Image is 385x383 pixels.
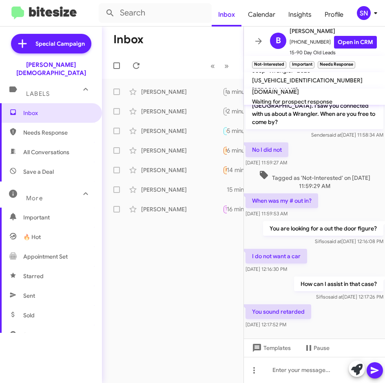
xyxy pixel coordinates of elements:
[226,167,260,173] span: Needs Response
[246,82,383,129] p: Hi [PERSON_NAME] this is [PERSON_NAME], Sales Manager at [PERSON_NAME][GEOGRAPHIC_DATA]. I saw yo...
[141,166,223,174] div: [PERSON_NAME]
[212,3,241,27] a: Inbox
[23,292,35,300] span: Sent
[227,166,275,174] div: 14 minutes ago
[23,148,69,156] span: All Conversations
[252,77,363,84] span: [US_VEHICLE_IDENTIFICATION_NUMBER]
[219,58,234,74] button: Next
[23,311,35,319] span: Sold
[141,88,223,96] div: [PERSON_NAME]
[141,186,223,194] div: [PERSON_NAME]
[227,186,275,194] div: 15 minutes ago
[26,90,50,97] span: Labels
[252,98,332,105] span: Waiting for prospect response
[223,186,227,194] div: Hi [PERSON_NAME], I have an Onyx Black YukonXL Elevation available online VIN: [US_VEHICLE_IDENTI...
[227,146,272,155] div: 6 minutes ago
[252,86,298,94] span: [PERSON_NAME]
[246,321,286,328] span: [DATE] 12:17:52 PM
[252,88,299,95] span: [DOMAIN_NAME]
[318,3,350,27] a: Profile
[141,127,223,135] div: [PERSON_NAME]
[246,304,311,319] p: You sound retarded
[282,3,318,27] a: Insights
[99,3,212,23] input: Search
[223,204,227,214] div: Hello, you've reached BarnacleBeGone LLC. We are busy underwater at the moment and will get back ...
[252,61,286,69] small: Not-Interested
[263,221,383,236] p: You are looking for a out the door figure?
[327,132,341,138] span: said at
[250,341,291,355] span: Templates
[227,107,272,115] div: 2 minutes ago
[141,146,223,155] div: [PERSON_NAME]
[113,33,144,46] h1: Inbox
[226,108,249,114] span: CJDR Lead
[206,58,234,74] nav: Page navigation example
[223,165,227,175] div: Your lease prices were way to high
[246,249,307,263] p: I do not want a car
[141,107,223,115] div: [PERSON_NAME]
[206,58,220,74] button: Previous
[23,252,68,261] span: Appointment Set
[334,36,377,49] a: Open in CRM
[246,193,318,208] p: When was my # out in?
[223,106,227,116] div: That is definitely something that we can help you out with! How soon are you looking to do someth...
[23,272,44,280] span: Starred
[26,195,43,202] span: More
[223,87,227,96] div: You sound retarded
[246,266,287,272] span: [DATE] 12:16:30 PM
[316,294,383,300] span: Sifiso [DATE] 12:17:26 PM
[311,132,383,138] span: Sender [DATE] 11:58:34 AM
[246,142,288,157] p: No I did not
[227,127,272,135] div: 5 minutes ago
[210,61,215,71] span: «
[246,159,287,166] span: [DATE] 11:59:27 AM
[290,49,377,57] span: 15-90 Day Old Leads
[226,148,260,153] span: Needs Response
[241,3,282,27] a: Calendar
[290,36,377,49] span: [PHONE_NUMBER]
[23,233,41,241] span: 🔥 Hot
[23,213,93,221] span: Important
[23,331,66,339] span: Sold Responded
[223,126,227,135] div: I understand, we do have the option to ship our vehicles. If this is the car you love, we can loo...
[223,146,227,155] div: We have two new vehicles
[23,128,93,137] span: Needs Response
[276,34,281,47] span: B
[327,238,341,244] span: said at
[23,109,93,117] span: Inbox
[226,128,239,133] span: 🔥 Hot
[314,341,330,355] span: Pause
[290,26,377,36] span: [PERSON_NAME]
[11,34,91,53] a: Special Campaign
[227,88,270,96] div: a minute ago
[315,238,383,244] span: Sifiso [DATE] 12:16:08 PM
[35,40,85,48] span: Special Campaign
[294,277,383,291] p: How can I assist in that case?
[23,168,54,176] span: Save a Deal
[141,205,223,213] div: [PERSON_NAME]
[246,170,383,190] span: Tagged as 'Not-Interested' on [DATE] 11:59:29 AM
[290,61,314,69] small: Important
[224,61,229,71] span: »
[246,210,288,217] span: [DATE] 11:59:53 AM
[350,6,376,20] button: SN
[227,205,275,213] div: 16 minutes ago
[318,61,355,69] small: Needs Response
[357,6,371,20] div: SN
[297,341,336,355] button: Pause
[328,294,343,300] span: said at
[244,341,297,355] button: Templates
[226,206,249,212] span: Try Pausing
[226,89,257,94] span: Not-Interested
